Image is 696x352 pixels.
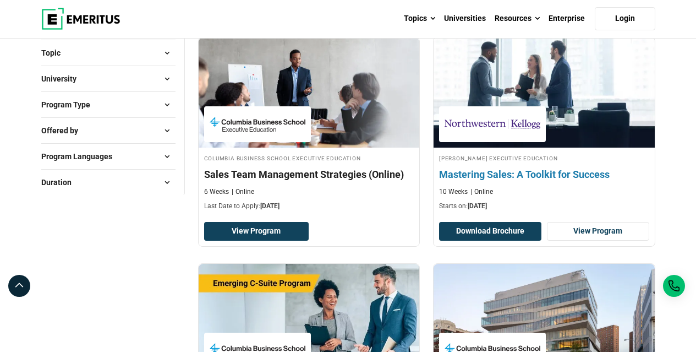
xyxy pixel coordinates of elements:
a: Login [595,7,655,30]
button: Duration [41,174,176,191]
span: Topic [41,47,69,59]
button: Download Brochure [439,222,541,241]
button: Topic [41,45,176,61]
p: Starts on: [439,202,649,211]
span: Program Type [41,99,99,111]
span: [DATE] [468,202,487,210]
button: Offered by [41,122,176,139]
h4: Sales Team Management Strategies (Online) [204,167,414,181]
span: University [41,73,85,85]
button: Program Type [41,96,176,113]
span: Program Languages [41,150,121,163]
span: Duration [41,176,80,188]
img: Mastering Sales: A Toolkit for Success | Online Sales and Marketing Course [423,32,666,153]
img: Columbia Business School Executive Education [210,112,305,137]
a: Sales and Marketing Course by Columbia Business School Executive Education - August 21, 2025 Colu... [199,37,420,217]
p: Online [232,187,254,197]
button: University [41,71,176,87]
a: View Program [547,222,649,241]
h4: Columbia Business School Executive Education [204,153,414,163]
span: [DATE] [260,202,280,210]
h4: Mastering Sales: A Toolkit for Success [439,167,649,181]
a: View Program [204,222,309,241]
img: Kellogg Executive Education [445,112,540,137]
p: Last Date to Apply: [204,202,414,211]
p: 10 Weeks [439,187,468,197]
p: Online [470,187,493,197]
h4: [PERSON_NAME] Executive Education [439,153,649,163]
button: Program Languages [41,148,176,165]
a: Sales and Marketing Course by Kellogg Executive Education - August 21, 2025 Kellogg Executive Edu... [434,37,655,217]
p: 6 Weeks [204,187,229,197]
span: Offered by [41,124,87,137]
img: Sales Team Management Strategies (Online) | Online Sales and Marketing Course [199,37,420,148]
